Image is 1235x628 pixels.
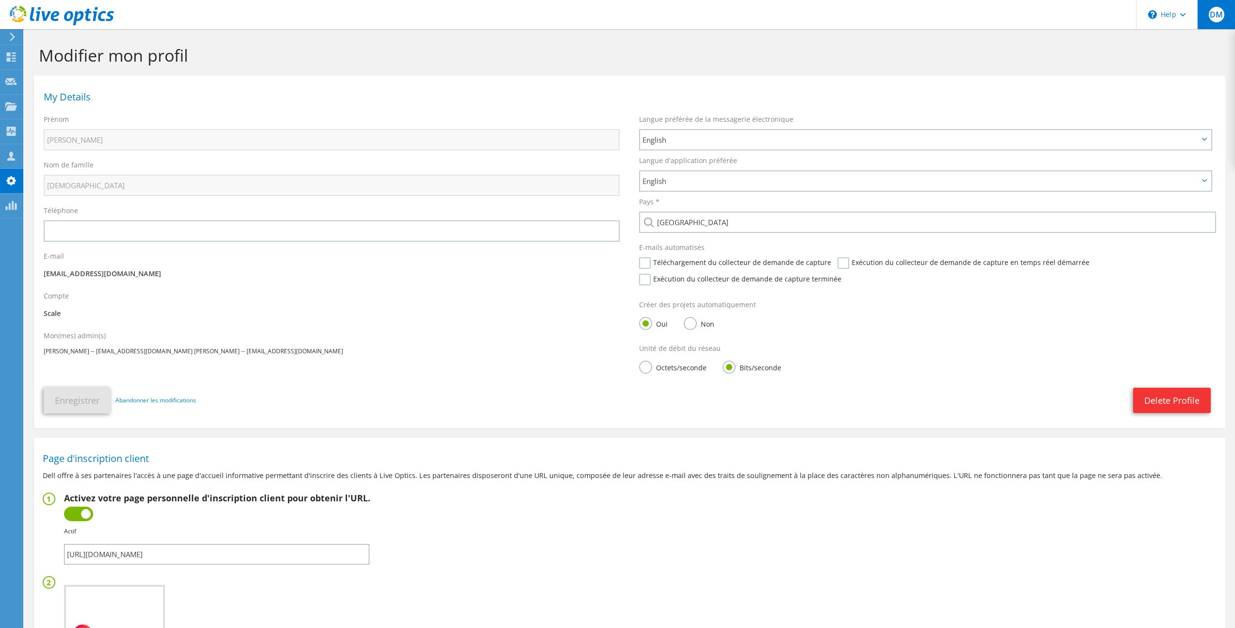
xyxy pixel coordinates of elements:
[684,317,714,329] label: Non
[44,291,69,301] label: Compte
[639,361,707,373] label: Octets/seconde
[64,527,76,535] b: Actif
[642,175,1199,187] span: English
[639,344,721,353] label: Unité de débit du réseau
[639,257,831,269] label: Téléchargement du collecteur de demande de capture
[44,92,1211,102] h1: My Details
[39,45,1216,66] h1: Modifier mon profil
[43,470,1217,481] p: Dell offre à ses partenaires l'accès à une page d'accueil informative permettant d'inscrire des c...
[115,395,196,406] a: Abandonner les modifications
[194,347,343,355] span: [PERSON_NAME] -- [EMAIL_ADDRESS][DOMAIN_NAME]
[639,115,793,124] label: Langue préférée de la messagerie électronique
[639,197,659,207] label: Pays *
[44,347,193,355] span: [PERSON_NAME] -- [EMAIL_ADDRESS][DOMAIN_NAME]
[1133,388,1211,413] a: Delete Profile
[723,361,781,373] label: Bits/seconde
[1148,10,1157,19] svg: \n
[44,268,620,279] p: [EMAIL_ADDRESS][DOMAIN_NAME]
[44,160,94,170] label: Nom de famille
[639,274,841,285] label: Exécution du collecteur de demande de capture terminée
[1209,7,1224,22] span: DM
[64,493,370,503] h2: Activez votre page personnelle d'inscription client pour obtenir l'URL.
[838,257,1089,269] label: Exécution du collecteur de demande de capture en temps réel démarrée
[43,454,1212,463] h1: Page d'inscription client
[44,387,111,413] button: Enregistrer
[639,300,756,310] label: Créer des projets automatiquement
[44,206,78,215] label: Téléphone
[642,134,1199,146] span: English
[639,243,705,252] label: E-mails automatisés
[44,251,64,261] label: E-mail
[44,115,69,124] label: Prénom
[639,317,668,329] label: Oui
[44,331,106,341] label: Mon(mes) admin(s)
[44,308,620,319] p: Scale
[639,156,737,165] label: Langue d'application préférée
